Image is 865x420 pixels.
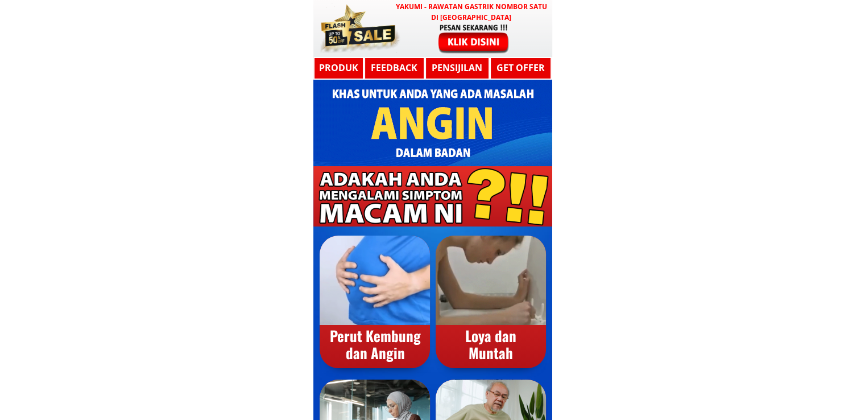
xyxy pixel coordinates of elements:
[313,61,364,76] h3: Produk
[429,61,485,76] h3: Pensijilan
[320,327,431,361] div: Perut Kembung dan Angin
[492,61,549,76] h3: GET OFFER
[436,327,546,361] div: Loya dan Muntah
[365,61,424,76] h3: Feedback
[394,1,549,23] h3: YAKUMI - Rawatan Gastrik Nombor Satu di [GEOGRAPHIC_DATA]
